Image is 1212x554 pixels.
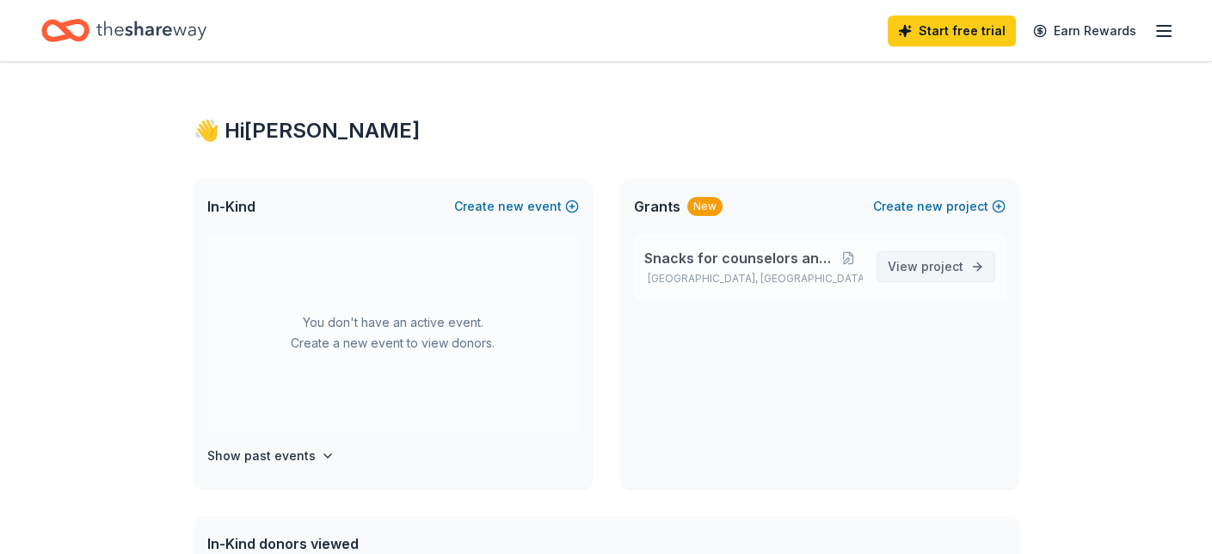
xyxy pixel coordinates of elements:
[644,272,863,286] p: [GEOGRAPHIC_DATA], [GEOGRAPHIC_DATA]
[207,533,555,554] div: In-Kind donors viewed
[917,196,943,217] span: new
[207,196,255,217] span: In-Kind
[454,196,579,217] button: Createnewevent
[921,259,963,274] span: project
[687,197,723,216] div: New
[873,196,1006,217] button: Createnewproject
[207,446,316,466] h4: Show past events
[644,248,834,268] span: Snacks for counselors and clients
[194,117,1019,145] div: 👋 Hi [PERSON_NAME]
[498,196,524,217] span: new
[888,256,963,277] span: View
[1023,15,1147,46] a: Earn Rewards
[888,15,1016,46] a: Start free trial
[207,234,579,432] div: You don't have an active event. Create a new event to view donors.
[41,10,206,51] a: Home
[877,251,995,282] a: View project
[207,446,335,466] button: Show past events
[634,196,680,217] span: Grants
